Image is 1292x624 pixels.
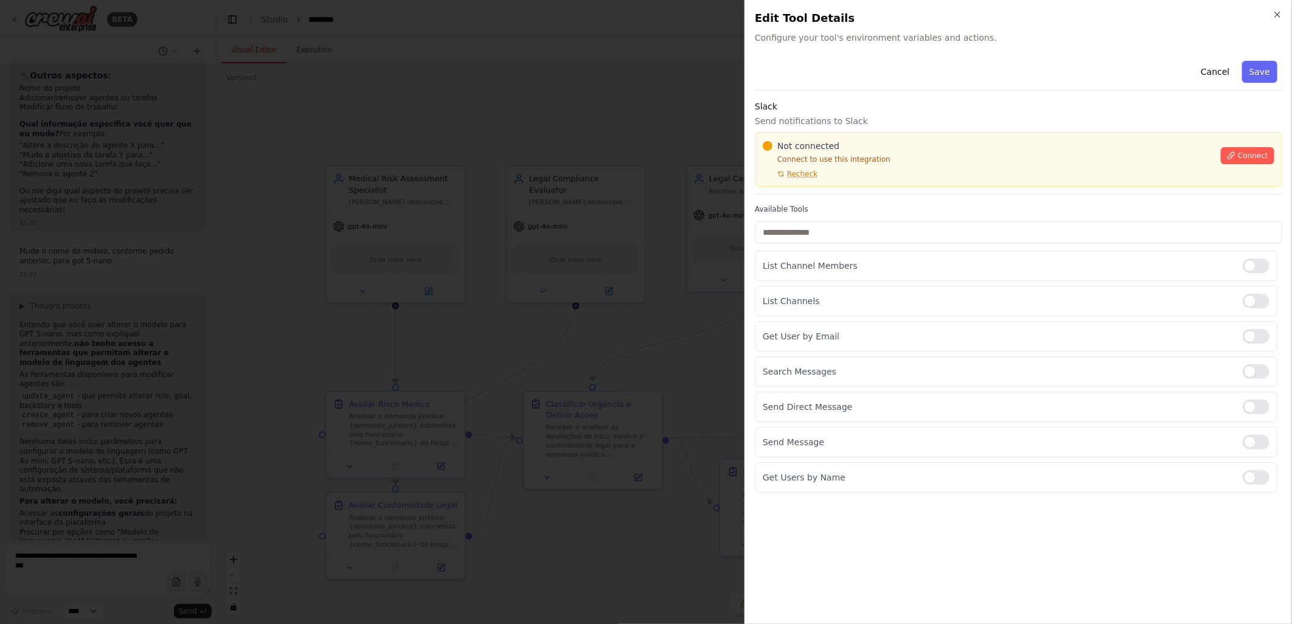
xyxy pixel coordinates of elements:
[763,295,1233,307] p: List Channels
[755,10,1282,27] h2: Edit Tool Details
[755,204,1282,214] label: Available Tools
[755,32,1282,44] span: Configure your tool's environment variables and actions.
[763,260,1233,272] p: List Channel Members
[755,100,1282,113] h3: Slack
[755,115,1282,127] p: Send notifications to Slack
[777,140,839,152] span: Not connected
[1238,151,1268,161] span: Connect
[763,154,1214,164] p: Connect to use this integration
[763,330,1233,342] p: Get User by Email
[763,366,1233,378] p: Search Messages
[1221,147,1274,164] button: Connect
[763,169,818,179] button: Recheck
[763,436,1233,448] p: Send Message
[1193,61,1237,83] button: Cancel
[1242,61,1277,83] button: Save
[763,471,1233,484] p: Get Users by Name
[763,401,1233,413] p: Send Direct Message
[787,169,818,179] span: Recheck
